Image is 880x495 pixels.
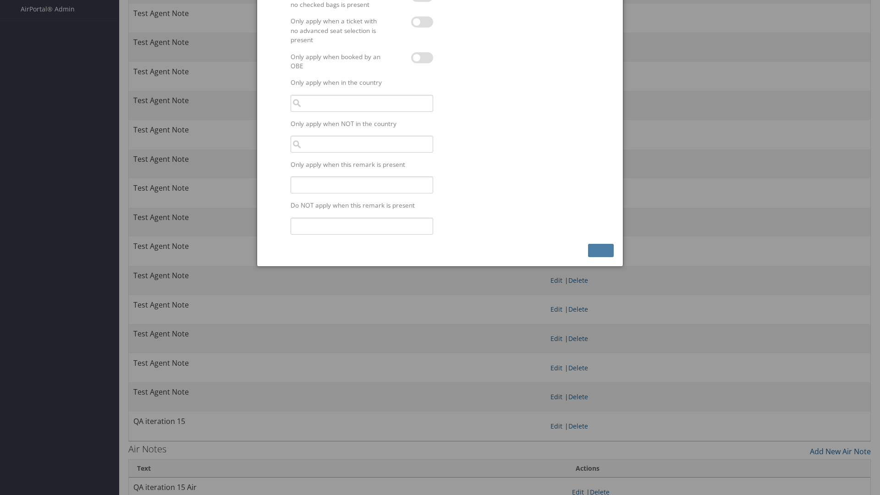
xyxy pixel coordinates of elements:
[287,16,387,44] label: Only apply when a ticket with no advanced seat selection is present
[287,78,437,87] label: Only apply when in the country
[287,201,437,210] label: Do NOT apply when this remark is present
[287,160,437,169] label: Only apply when this remark is present
[287,52,387,71] label: Only apply when booked by an OBE
[4,5,309,13] p: Test Agent Note
[287,119,437,128] label: Only apply when NOT in the country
